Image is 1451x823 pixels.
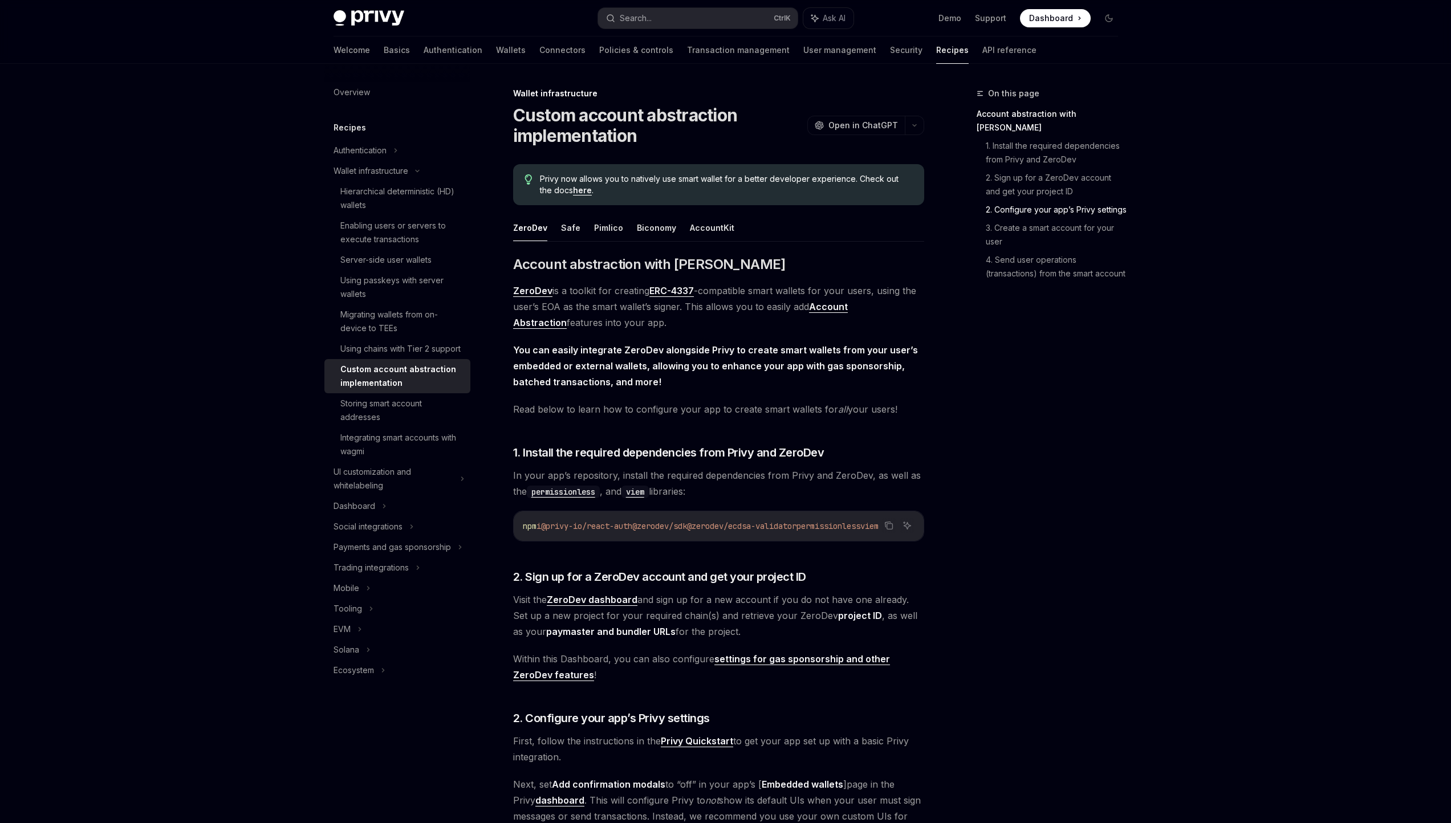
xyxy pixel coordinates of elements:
a: Connectors [539,36,586,64]
strong: Embedded wallets [762,779,843,790]
span: @zerodev/sdk [632,521,687,531]
button: Pimlico [594,214,623,241]
span: is a toolkit for creating -compatible smart wallets for your users, using the user’s EOA as the s... [513,283,924,331]
span: On this page [988,87,1039,100]
a: Storing smart account addresses [324,393,470,427]
button: Copy the contents from the code block [881,518,896,533]
a: dashboard [535,795,584,806]
a: viem [621,486,649,497]
span: Ask AI [823,13,846,24]
span: 2. Sign up for a ZeroDev account and get your project ID [513,569,806,585]
a: Enabling users or servers to execute transactions [324,215,470,250]
em: all [838,404,848,415]
a: 4. Send user operations (transactions) from the smart account [986,251,1127,283]
span: Account abstraction with [PERSON_NAME] [513,255,786,274]
a: API reference [982,36,1037,64]
a: Policies & controls [599,36,673,64]
div: Migrating wallets from on-device to TEEs [340,308,464,335]
a: Welcome [334,36,370,64]
strong: paymaster and bundler URLs [546,626,676,637]
code: viem [621,486,649,498]
a: Security [890,36,922,64]
a: Wallets [496,36,526,64]
strong: Privy Quickstart [661,735,733,747]
a: Custom account abstraction implementation [324,359,470,393]
div: Solana [334,643,359,657]
a: 3. Create a smart account for your user [986,219,1127,251]
a: Demo [938,13,961,24]
span: 1. Install the required dependencies from Privy and ZeroDev [513,445,824,461]
a: here [573,185,592,195]
a: permissionless [527,486,600,497]
a: ZeroDev dashboard [547,594,637,606]
div: Overview [334,85,370,99]
span: @zerodev/ecdsa-validator [687,521,796,531]
a: Migrating wallets from on-device to TEEs [324,304,470,339]
h5: Recipes [334,121,366,135]
span: Ctrl K [774,14,791,23]
strong: project ID [838,610,882,621]
span: permissionless [796,521,860,531]
a: Using chains with Tier 2 support [324,339,470,359]
span: Open in ChatGPT [828,120,898,131]
span: Privy now allows you to natively use smart wallet for a better developer experience. Check out th... [540,173,912,196]
strong: Add confirmation modals [552,779,665,790]
a: Account abstraction with [PERSON_NAME] [977,105,1127,137]
div: Search... [620,11,652,25]
button: Safe [561,214,580,241]
div: Server-side user wallets [340,253,432,267]
div: Wallet infrastructure [334,164,408,178]
span: First, follow the instructions in the to get your app set up with a basic Privy integration. [513,733,924,765]
strong: You can easily integrate ZeroDev alongside Privy to create smart wallets from your user’s embedde... [513,344,918,388]
span: @privy-io/react-auth [541,521,632,531]
span: Visit the and sign up for a new account if you do not have one already. Set up a new project for ... [513,592,924,639]
a: Transaction management [687,36,790,64]
div: Tooling [334,602,362,616]
button: Biconomy [637,214,676,241]
a: Basics [384,36,410,64]
strong: ZeroDev dashboard [547,594,637,605]
a: 2. Configure your app’s Privy settings [986,201,1127,219]
div: Payments and gas sponsorship [334,540,451,554]
a: Server-side user wallets [324,250,470,270]
div: Enabling users or servers to execute transactions [340,219,464,246]
a: ERC-4337 [649,285,694,297]
code: permissionless [527,486,600,498]
div: Ecosystem [334,663,374,677]
div: Authentication [334,144,387,157]
div: Custom account abstraction implementation [340,362,464,390]
button: Ask AI [803,8,853,28]
a: ZeroDev [513,285,552,297]
a: User management [803,36,876,64]
strong: dashboard [535,795,584,806]
button: Toggle dark mode [1100,9,1118,27]
button: ZeroDev [513,214,547,241]
a: Support [975,13,1006,24]
div: UI customization and whitelabeling [334,465,453,492]
span: Within this Dashboard, you can also configure ! [513,651,924,683]
span: npm [523,521,536,531]
div: Dashboard [334,499,375,513]
a: Dashboard [1020,9,1091,27]
h1: Custom account abstraction implementation [513,105,803,146]
div: Integrating smart accounts with wagmi [340,431,464,458]
button: Open in ChatGPT [807,116,905,135]
div: EVM [334,622,351,636]
button: Ask AI [900,518,915,533]
em: not [705,795,719,806]
a: Overview [324,82,470,103]
img: dark logo [334,10,404,26]
a: Recipes [936,36,969,64]
span: In your app’s repository, install the required dependencies from Privy and ZeroDev, as well as th... [513,467,924,499]
span: 2. Configure your app’s Privy settings [513,710,710,726]
a: Integrating smart accounts with wagmi [324,427,470,462]
a: 1. Install the required dependencies from Privy and ZeroDev [986,137,1127,169]
button: AccountKit [690,214,734,241]
div: Social integrations [334,520,403,533]
div: Storing smart account addresses [340,397,464,424]
a: Hierarchical deterministic (HD) wallets [324,181,470,215]
div: Mobile [334,581,359,595]
span: viem [860,521,879,531]
span: Dashboard [1029,13,1073,24]
a: Using passkeys with server wallets [324,270,470,304]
